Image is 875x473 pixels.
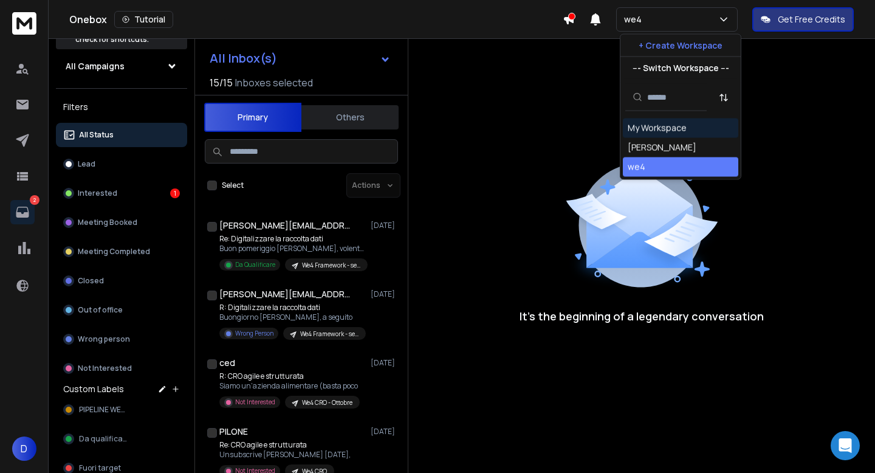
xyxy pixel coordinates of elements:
[56,298,187,322] button: Out of office
[301,104,399,131] button: Others
[79,434,130,444] span: Da qualificare
[712,85,736,109] button: Sort by Sort A-Z
[235,398,275,407] p: Not Interested
[222,181,244,190] label: Select
[170,188,180,198] div: 1
[66,60,125,72] h1: All Campaigns
[78,334,130,344] p: Wrong person
[302,398,352,407] p: We4 CRO - Ottobre
[56,98,187,116] h3: Filters
[78,159,95,169] p: Lead
[371,221,398,230] p: [DATE]
[520,308,764,325] p: It’s the beginning of a legendary conversation
[620,35,741,57] button: + Create Workspace
[56,269,187,293] button: Closed
[371,427,398,437] p: [DATE]
[371,358,398,368] p: [DATE]
[219,426,248,438] h1: PILONE
[10,200,35,224] a: 2
[302,261,360,270] p: We4 Framework - settembre
[831,431,860,460] div: Open Intercom Messenger
[56,240,187,264] button: Meeting Completed
[778,13,845,26] p: Get Free Credits
[219,234,365,244] p: Re: Digitalizzare la raccolta dati
[204,103,301,132] button: Primary
[219,219,353,232] h1: [PERSON_NAME][EMAIL_ADDRESS][DOMAIN_NAME]
[633,62,729,74] p: --- Switch Workspace ---
[12,437,36,461] button: D
[56,181,187,205] button: Interested1
[56,398,187,422] button: PIPELINE WE4
[78,218,137,227] p: Meeting Booked
[219,303,365,312] p: R: Digitalizzare la raccolta dati
[56,356,187,381] button: Not Interested
[628,161,645,173] div: we4
[235,75,313,90] h3: Inboxes selected
[219,312,365,322] p: Buongiorno [PERSON_NAME], a seguito
[63,383,124,395] h3: Custom Labels
[78,188,117,198] p: Interested
[79,405,126,415] span: PIPELINE WE4
[200,46,400,71] button: All Inbox(s)
[78,364,132,373] p: Not Interested
[79,130,114,140] p: All Status
[219,357,235,369] h1: ced
[235,329,273,338] p: Wrong Person
[210,75,233,90] span: 15 / 15
[78,276,104,286] p: Closed
[639,40,722,52] p: + Create Workspace
[235,260,275,269] p: Da Qualificare
[79,463,121,473] span: Fuori target
[114,11,173,28] button: Tutorial
[219,450,351,460] p: Unsubscrive [PERSON_NAME] [DATE],
[56,327,187,351] button: Wrong person
[56,152,187,176] button: Lead
[78,305,123,315] p: Out of office
[30,195,39,205] p: 2
[56,54,187,78] button: All Campaigns
[219,288,353,300] h1: [PERSON_NAME][EMAIL_ADDRESS][DOMAIN_NAME]
[371,289,398,299] p: [DATE]
[628,122,687,134] div: My Workspace
[210,52,277,64] h1: All Inbox(s)
[628,142,696,154] div: [PERSON_NAME]
[69,11,563,28] div: Onebox
[219,244,365,254] p: Buon pomeriggio [PERSON_NAME], volentieri, sentiamoci [DATE] 17
[56,427,187,451] button: Da qualificare
[300,330,359,339] p: We4 Framework - settembre
[78,247,150,257] p: Meeting Completed
[56,123,187,147] button: All Status
[56,210,187,235] button: Meeting Booked
[624,13,647,26] p: we4
[219,381,360,391] p: Siamo un’azienda alimentare (basta poco
[219,440,351,450] p: Re: CRO agile e strutturata
[752,7,854,32] button: Get Free Credits
[219,371,360,381] p: R: CRO agile e strutturata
